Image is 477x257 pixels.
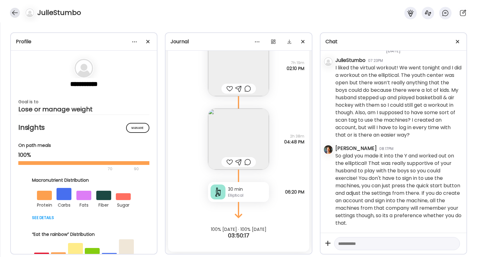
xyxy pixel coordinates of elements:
span: 2h 38m [284,133,304,139]
div: 70 [18,165,132,173]
div: So glad you made it into the Y and worked out on the elliptical! That was really supportive of yo... [335,152,461,227]
h4: JulieStumbo [37,8,81,18]
div: 90 [133,165,139,173]
h2: Insights [18,123,149,132]
div: Profile [16,38,152,45]
div: 100% [DATE] · 100% [DATE] [166,227,311,232]
div: JulieStumbo [335,57,366,64]
div: fiber [96,200,111,209]
div: 100% [18,151,149,159]
img: images%2FocI5OfXZsrdPYcQnGY0UN6SVSGF3%2F4QQr6K1U7XCCSVLmmx04%2F1uF6GrELR59IXTsm3YIg_240 [208,109,269,170]
div: On path meals [18,142,149,149]
div: protein [37,200,52,209]
div: Elliptical [228,193,266,198]
img: bg-avatar-default.svg [75,59,93,77]
img: images%2FocI5OfXZsrdPYcQnGY0UN6SVSGF3%2FPmPYCGbcHG7sVFAOnIbW%2FvglF6PG5Ebh2lEDMojQQ_240 [208,35,269,96]
div: fats [76,200,91,209]
div: carbs [57,200,71,209]
div: I liked the virtual workout! We went tonight and I did a workout on the elliptical. The youth cen... [335,64,461,139]
img: avatars%2FJ3GRwH8ktnRjWK9hkZEoQc3uDqP2 [324,145,333,154]
div: Goal is to [18,98,149,105]
div: Macronutrient Distribution [32,177,136,184]
div: Lose or manage weight [18,105,149,113]
div: [PERSON_NAME] [335,145,377,152]
span: 06:20 PM [285,189,304,195]
img: bg-avatar-default.svg [25,8,34,17]
img: bg-avatar-default.svg [324,57,333,66]
div: “Eat the rainbow” Distribution [32,231,136,238]
div: sugar [116,200,131,209]
div: 30 min [228,186,266,193]
div: 07:23PM [368,58,383,63]
div: 08:17PM [379,146,393,152]
div: Manage [126,123,149,133]
span: 02:10 PM [287,66,304,71]
div: Chat [325,38,461,45]
div: Journal [170,38,307,45]
span: 04:48 PM [284,139,304,145]
div: 03:50:17 [166,232,311,239]
span: 7h 19m [287,60,304,66]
